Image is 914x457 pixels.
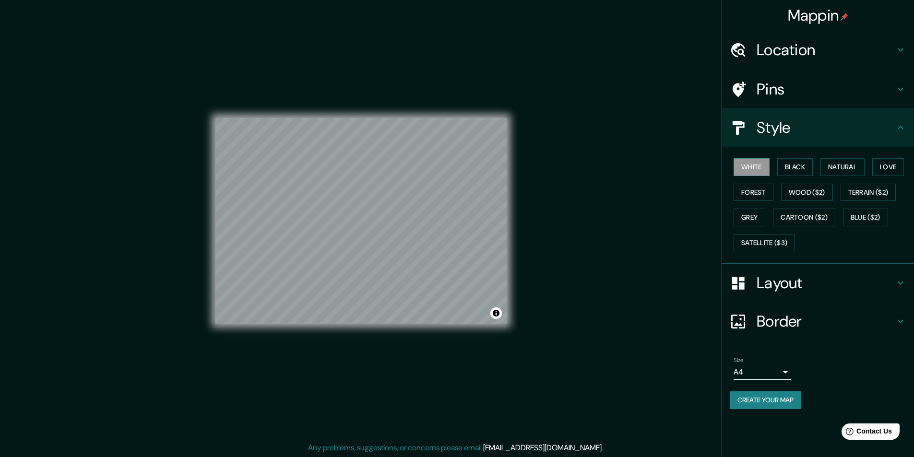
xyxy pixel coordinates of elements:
[605,442,606,454] div: .
[215,118,507,324] canvas: Map
[722,264,914,302] div: Layout
[757,80,895,99] h4: Pins
[757,312,895,331] h4: Border
[872,158,904,176] button: Love
[603,442,605,454] div: .
[734,364,791,380] div: A4
[722,70,914,108] div: Pins
[722,108,914,147] div: Style
[757,40,895,59] h4: Location
[757,118,895,137] h4: Style
[308,442,603,454] p: Any problems, suggestions, or concerns please email .
[841,13,848,21] img: pin-icon.png
[734,209,765,226] button: Grey
[788,6,849,25] h4: Mappin
[722,31,914,69] div: Location
[843,209,888,226] button: Blue ($2)
[841,184,896,201] button: Terrain ($2)
[734,234,795,252] button: Satellite ($3)
[483,443,602,453] a: [EMAIL_ADDRESS][DOMAIN_NAME]
[829,420,903,446] iframe: Help widget launcher
[777,158,813,176] button: Black
[722,302,914,340] div: Border
[734,158,770,176] button: White
[734,184,773,201] button: Forest
[734,356,744,364] label: Size
[820,158,865,176] button: Natural
[781,184,833,201] button: Wood ($2)
[757,273,895,293] h4: Layout
[730,391,801,409] button: Create your map
[773,209,835,226] button: Cartoon ($2)
[490,307,502,319] button: Toggle attribution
